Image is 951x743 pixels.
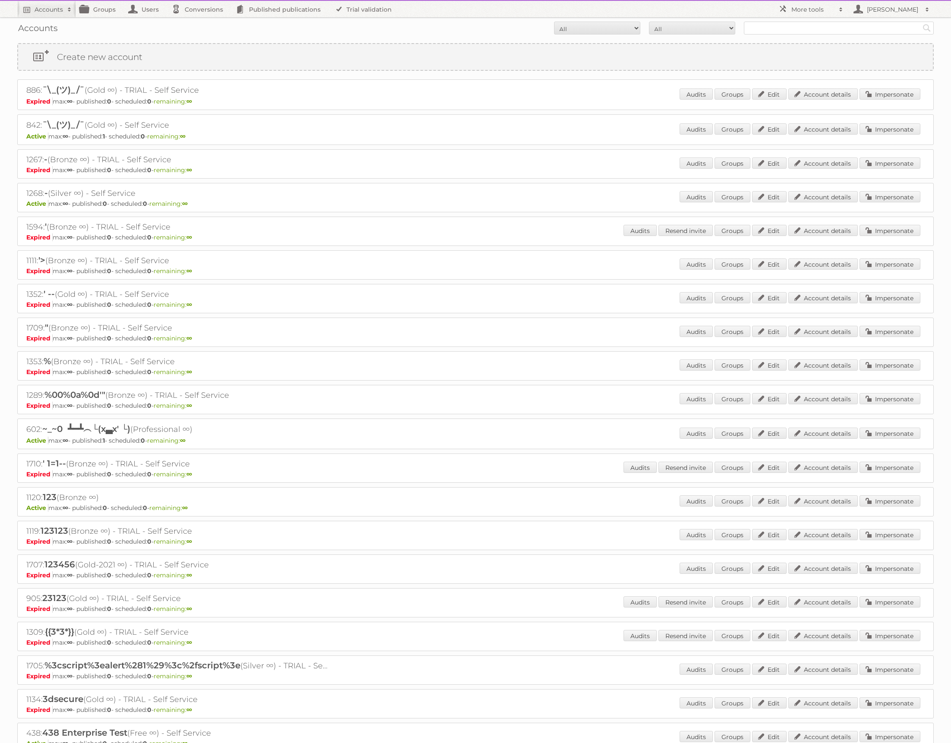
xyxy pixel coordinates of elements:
strong: ∞ [182,200,188,208]
h2: 1707: (Gold-2021 ∞) - TRIAL - Self Service [26,559,328,570]
strong: 0 [103,200,107,208]
a: Impersonate [860,191,920,202]
a: Groups [715,225,750,236]
strong: 0 [107,166,111,174]
a: Groups [715,123,750,135]
p: max: - published: - scheduled: - [26,368,925,376]
a: Edit [752,191,787,202]
p: max: - published: - scheduled: - [26,132,925,140]
span: Expired [26,166,53,174]
span: ' -- [44,289,55,299]
h2: 1709: (Bronze ∞) - TRIAL - Self Service [26,322,328,334]
span: remaining: [154,368,192,376]
span: remaining: [154,538,192,545]
a: Edit [752,326,787,337]
h2: 1268: (Silver ∞) - Self Service [26,188,328,199]
span: remaining: [149,200,188,208]
strong: 0 [107,538,111,545]
p: max: - published: - scheduled: - [26,200,925,208]
h2: 1111: (Bronze ∞) - TRIAL - Self Service [26,255,328,266]
a: Audits [624,225,657,236]
strong: ∞ [186,334,192,342]
strong: ∞ [67,334,72,342]
h2: More tools [791,5,834,14]
a: Create new account [18,44,933,70]
strong: ∞ [186,233,192,241]
span: Expired [26,706,53,714]
a: Account details [788,462,858,473]
h2: 1289: (Bronze ∞) - TRIAL - Self Service [26,390,328,401]
strong: ∞ [186,470,192,478]
strong: ∞ [186,706,192,714]
p: max: - published: - scheduled: - [26,166,925,174]
a: Impersonate [860,157,920,169]
h2: 1705: (Silver ∞) - TRIAL - Self Service [26,660,328,671]
span: remaining: [154,605,192,613]
a: Impersonate [860,563,920,574]
p: max: - published: - scheduled: - [26,233,925,241]
a: Resend invite [658,630,713,641]
strong: 0 [107,301,111,309]
span: 3dsecure [43,694,83,704]
a: Groups [715,630,750,641]
a: Impersonate [860,393,920,404]
span: Active [26,200,48,208]
a: Audits [680,529,713,540]
strong: ∞ [186,301,192,309]
a: Account details [788,529,858,540]
a: Impersonate [860,731,920,742]
a: Account details [788,88,858,100]
span: Active [26,504,48,512]
a: Impersonate [860,359,920,371]
strong: 0 [147,639,151,646]
strong: ∞ [63,437,68,444]
span: remaining: [154,571,192,579]
p: max: - published: - scheduled: - [26,301,925,309]
h2: Accounts [35,5,63,14]
a: Edit [752,225,787,236]
a: Groups [715,258,750,270]
a: Groups [715,157,750,169]
a: Impersonate [860,462,920,473]
a: Resend invite [658,225,713,236]
strong: 0 [147,301,151,309]
span: 23123 [42,593,66,603]
a: Impersonate [860,292,920,303]
strong: 0 [107,233,111,241]
a: Audits [680,495,713,507]
a: Account details [788,697,858,708]
span: remaining: [149,504,188,512]
a: Edit [752,359,787,371]
h2: 602: (Professional ∞) [26,423,328,436]
span: remaining: [154,301,192,309]
a: Account details [788,225,858,236]
h2: 1352: (Gold ∞) - TRIAL - Self Service [26,289,328,300]
a: Groups [715,326,750,337]
a: Edit [752,495,787,507]
strong: ∞ [186,166,192,174]
a: Groups [715,191,750,202]
span: " [45,322,48,333]
a: Audits [680,731,713,742]
span: Expired [26,334,53,342]
a: Audits [680,664,713,675]
strong: 0 [107,98,111,105]
span: % [44,356,51,366]
a: Edit [752,563,787,574]
a: Impersonate [860,123,920,135]
a: Edit [752,529,787,540]
p: max: - published: - scheduled: - [26,605,925,613]
a: Audits [680,393,713,404]
strong: 0 [141,132,145,140]
input: Search [920,22,933,35]
a: Audits [624,596,657,608]
h2: 438: (Free ∞) - Self Service [26,727,328,739]
h2: [PERSON_NAME] [865,5,921,14]
a: Audits [680,326,713,337]
span: Expired [26,605,53,613]
a: Account details [788,191,858,202]
h2: 1119: (Bronze ∞) - TRIAL - Self Service [26,526,328,537]
strong: 0 [147,368,151,376]
span: remaining: [154,402,192,409]
a: Groups [715,563,750,574]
